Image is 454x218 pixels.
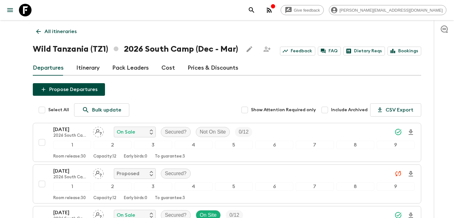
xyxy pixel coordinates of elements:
a: Give feedback [281,5,324,15]
span: [PERSON_NAME][EMAIL_ADDRESS][DOMAIN_NAME] [336,8,446,13]
a: All itineraries [33,25,80,38]
p: On Sale [117,128,135,136]
svg: Synced Successfully [394,128,402,136]
span: Include Archived [331,107,368,113]
div: Trip Fill [235,127,252,137]
p: Room release: 30 [53,196,86,201]
p: [DATE] [53,167,88,175]
svg: Download Onboarding [407,170,415,178]
p: Capacity: 12 [93,196,116,201]
h1: Wild Tanzania (TZ1) 2026 South Camp (Dec - Mar) [33,43,238,55]
p: [DATE] [53,209,88,216]
a: FAQ [318,47,341,55]
p: Room release: 30 [53,154,86,159]
a: Bulk update [74,103,129,117]
div: 9 [377,141,415,149]
span: Assign pack leader [93,129,104,134]
div: 7 [296,141,334,149]
div: Secured? [161,169,191,179]
div: 1 [53,182,91,191]
p: To guarantee: 3 [155,154,185,159]
p: 0 / 12 [239,128,248,136]
div: 5 [215,141,253,149]
p: 2026 South Camp (Dec - Mar) [53,175,88,180]
button: [DATE]2026 South Camp (Dec - Mar)Assign pack leaderProposedSecured?123456789Room release:30Capaci... [33,164,421,204]
div: 9 [377,182,415,191]
div: 8 [336,182,374,191]
svg: Download Onboarding [407,129,415,136]
div: 8 [336,141,374,149]
button: search adventures [245,4,258,16]
span: Show Attention Required only [251,107,316,113]
div: 2 [94,182,131,191]
button: [DATE]2026 South Camp (Dec - Mar)Assign pack leaderOn SaleSecured?Not On SiteTrip Fill123456789Ro... [33,123,421,162]
div: 3 [134,182,172,191]
p: Bulk update [92,106,121,114]
p: To guarantee: 3 [155,196,185,201]
button: menu [4,4,16,16]
button: CSV Export [370,103,421,117]
div: Secured? [161,127,191,137]
span: Assign pack leader [93,170,104,175]
div: 6 [255,141,293,149]
a: Departures [33,60,64,76]
div: 6 [255,182,293,191]
button: Propose Departures [33,83,105,96]
a: Feedback [280,47,315,55]
div: 7 [296,182,334,191]
p: Secured? [165,128,187,136]
div: 5 [215,182,253,191]
div: [PERSON_NAME][EMAIL_ADDRESS][DOMAIN_NAME] [329,5,446,15]
div: 4 [175,182,212,191]
p: Early birds: 0 [124,196,147,201]
div: 3 [134,141,172,149]
p: [DATE] [53,126,88,133]
p: Proposed [117,170,139,177]
div: Not On Site [196,127,230,137]
div: 4 [175,141,212,149]
span: Share this itinerary [261,43,273,55]
button: Edit this itinerary [243,43,256,55]
p: Capacity: 12 [93,154,116,159]
p: Secured? [165,170,187,177]
span: Assign pack leader [93,212,104,217]
a: Prices & Discounts [188,60,238,76]
svg: Unable to sync - Check prices and secured [394,170,402,177]
p: Early birds: 0 [124,154,147,159]
div: 2 [94,141,131,149]
span: Give feedback [290,8,323,13]
div: 1 [53,141,91,149]
a: Itinerary [76,60,100,76]
a: Dietary Reqs [343,47,385,55]
p: Not On Site [200,128,226,136]
a: Cost [161,60,175,76]
a: Pack Leaders [112,60,149,76]
p: All itineraries [44,28,77,35]
span: Select All [48,107,69,113]
p: 2026 South Camp (Dec - Mar) [53,133,88,138]
a: Bookings [387,47,421,55]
